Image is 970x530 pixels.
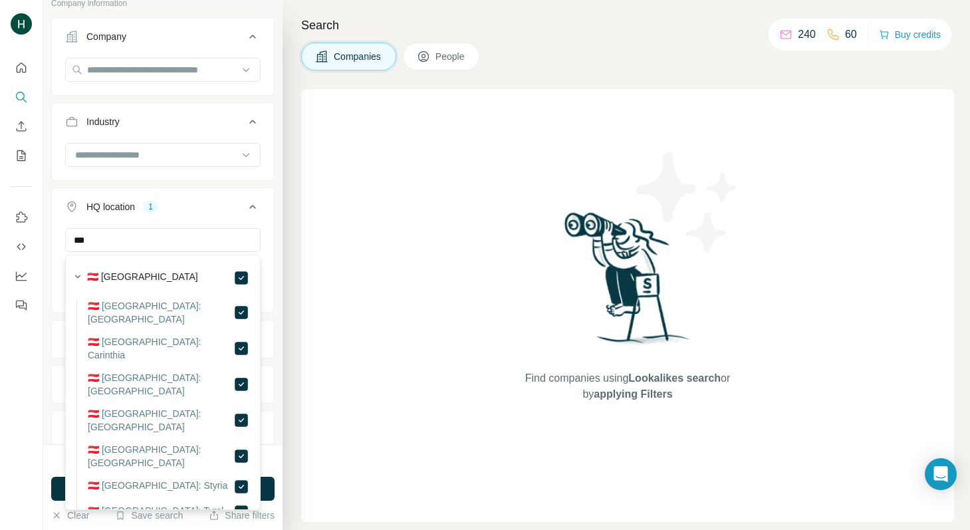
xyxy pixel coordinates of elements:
[209,509,275,522] button: Share filters
[51,477,275,501] button: Run search
[925,458,957,490] div: Open Intercom Messenger
[11,205,32,229] button: Use Surfe on LinkedIn
[51,509,89,522] button: Clear
[86,200,135,213] div: HQ location
[11,235,32,259] button: Use Surfe API
[86,115,120,128] div: Industry
[558,209,697,357] img: Surfe Illustration - Woman searching with binoculars
[88,504,223,520] label: 🇦🇹 [GEOGRAPHIC_DATA]: Tyrol
[11,144,32,168] button: My lists
[628,142,747,262] img: Surfe Illustration - Stars
[798,27,816,43] p: 240
[88,479,227,495] label: 🇦🇹 [GEOGRAPHIC_DATA]: Styria
[88,335,233,362] label: 🇦🇹 [GEOGRAPHIC_DATA]: Carinthia
[88,443,233,469] label: 🇦🇹 [GEOGRAPHIC_DATA]: [GEOGRAPHIC_DATA]
[301,16,954,35] h4: Search
[87,270,198,286] label: 🇦🇹 [GEOGRAPHIC_DATA]
[11,56,32,80] button: Quick start
[143,201,158,213] div: 1
[52,323,274,355] button: Annual revenue ($)
[845,27,857,43] p: 60
[11,13,32,35] img: Avatar
[11,264,32,288] button: Dashboard
[86,30,126,43] div: Company
[88,371,233,398] label: 🇦🇹 [GEOGRAPHIC_DATA]: [GEOGRAPHIC_DATA]
[88,407,233,434] label: 🇦🇹 [GEOGRAPHIC_DATA]: [GEOGRAPHIC_DATA]
[52,21,274,58] button: Company
[628,372,721,384] span: Lookalikes search
[52,106,274,143] button: Industry
[594,388,672,400] span: applying Filters
[435,50,466,63] span: People
[11,293,32,317] button: Feedback
[115,509,183,522] button: Save search
[334,50,382,63] span: Companies
[52,368,274,400] button: Employees (size)
[52,191,274,228] button: HQ location1
[879,25,941,44] button: Buy credits
[88,299,233,326] label: 🇦🇹 [GEOGRAPHIC_DATA]: [GEOGRAPHIC_DATA]
[11,114,32,138] button: Enrich CSV
[11,85,32,109] button: Search
[52,414,274,446] button: Technologies
[521,370,734,402] span: Find companies using or by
